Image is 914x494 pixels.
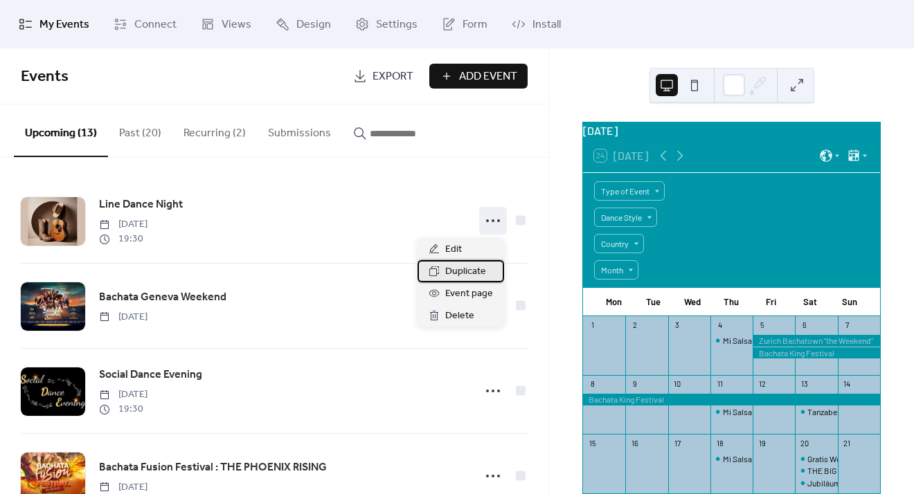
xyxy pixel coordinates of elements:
[799,379,809,390] div: 13
[723,406,752,418] div: Mi Salsa
[672,379,683,390] div: 10
[799,320,809,331] div: 6
[445,264,486,280] span: Duplicate
[723,453,752,465] div: Mi Salsa
[103,6,187,43] a: Connect
[99,289,226,306] span: Bachata Geneva Weekend
[14,104,108,157] button: Upcoming (13)
[190,6,262,43] a: Views
[99,459,327,476] span: Bachata Fusion Festival : THE PHOENIX RISING
[842,320,852,331] div: 7
[842,438,852,448] div: 21
[587,320,598,331] div: 1
[39,17,89,33] span: My Events
[587,379,598,390] div: 8
[753,347,880,359] div: Bachata King Festival
[172,104,257,156] button: Recurring (2)
[587,438,598,448] div: 15
[376,17,418,33] span: Settings
[459,68,517,85] span: Add Event
[757,379,767,390] div: 12
[99,310,147,324] span: [DATE]
[751,289,791,316] div: Fri
[712,289,751,316] div: Thu
[99,289,226,307] a: Bachata Geneva Weekend
[723,335,752,347] div: Mi Salsa
[431,6,498,43] a: Form
[795,465,837,477] div: THE BIG WHITE PARTY!
[99,196,183,214] a: Line Dance Night
[265,6,341,43] a: Design
[672,289,712,316] div: Wed
[463,17,487,33] span: Form
[594,289,634,316] div: Mon
[583,394,880,405] div: Bachata King Festival
[629,320,640,331] div: 2
[532,17,561,33] span: Install
[795,406,837,418] div: Tanzabend in Zürich-Höngg
[715,320,725,331] div: 4
[807,465,891,477] div: THE BIG WHITE PARTY!
[99,196,183,213] span: Line Dance Night
[445,286,493,302] span: Event page
[634,289,673,316] div: Tue
[501,6,571,43] a: Install
[99,366,202,384] a: Social Dance Evening
[373,68,413,85] span: Export
[672,438,683,448] div: 17
[99,217,147,232] span: [DATE]
[799,438,809,448] div: 20
[753,335,880,347] div: Zurich Bachatown "the Weekend"
[99,459,327,477] a: Bachata Fusion Festival : THE PHOENIX RISING
[710,335,753,347] div: Mi Salsa
[757,438,767,448] div: 19
[99,402,147,417] span: 19:30
[21,62,69,92] span: Events
[108,104,172,156] button: Past (20)
[99,387,147,402] span: [DATE]
[222,17,251,33] span: Views
[672,320,683,331] div: 3
[429,64,528,89] button: Add Event
[629,438,640,448] div: 16
[795,477,837,489] div: Jubiläumsparty - Salsa Pa' Mi wird 6-Jährig
[795,453,837,465] div: Gratis Workshops - Tag der offenen Tanztüre
[830,289,869,316] div: Sun
[8,6,100,43] a: My Events
[445,308,474,324] span: Delete
[99,367,202,383] span: Social Dance Evening
[629,379,640,390] div: 9
[757,320,767,331] div: 5
[345,6,428,43] a: Settings
[99,232,147,246] span: 19:30
[445,241,462,258] span: Edit
[296,17,331,33] span: Design
[134,17,177,33] span: Connect
[343,64,424,89] a: Export
[715,438,725,448] div: 18
[583,122,880,139] div: [DATE]
[715,379,725,390] div: 11
[710,406,753,418] div: Mi Salsa
[257,104,342,156] button: Submissions
[710,453,753,465] div: Mi Salsa
[842,379,852,390] div: 14
[791,289,830,316] div: Sat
